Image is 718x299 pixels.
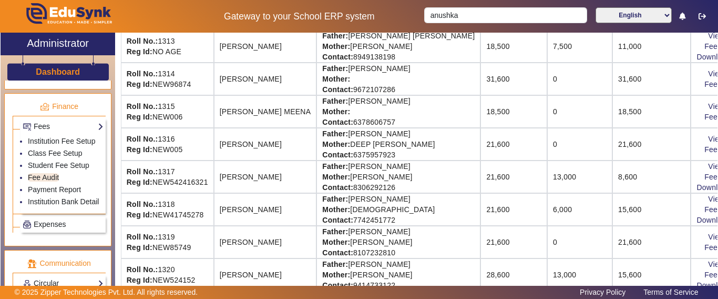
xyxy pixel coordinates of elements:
strong: Contact: [322,281,353,290]
strong: Contact: [322,151,353,159]
td: 1318 NEW41745278 [121,193,214,226]
a: Fee Audit [28,173,59,182]
a: Expenses [23,218,104,231]
td: 21,600 [480,161,547,193]
td: 21,600 [480,226,547,258]
strong: Reg Id: [127,80,152,88]
td: [PERSON_NAME] [214,30,317,63]
td: [PERSON_NAME] [214,193,317,226]
strong: Roll No.: [127,102,158,111]
strong: Contact: [322,118,353,126]
td: 15,600 [612,258,691,291]
strong: Reg Id: [127,178,152,186]
h3: Dashboard [36,67,80,77]
strong: Reg Id: [127,47,152,56]
strong: Mother: [322,271,350,279]
td: 18,500 [480,30,547,63]
td: [PERSON_NAME] [214,128,317,161]
strong: Contact: [322,85,353,94]
strong: Mother: [322,107,350,116]
strong: Roll No.: [127,135,158,143]
strong: Mother: [322,42,350,51]
td: [PERSON_NAME] [PERSON_NAME] 8306292126 [316,161,480,193]
strong: Father: [322,260,348,268]
a: Student Fee Setup [28,161,89,170]
strong: Roll No.: [127,265,158,274]
td: 31,600 [612,63,691,95]
td: [PERSON_NAME] [PERSON_NAME] 9414733122 [316,258,480,291]
td: 18,500 [480,95,547,128]
strong: Mother: [322,205,350,214]
td: 1316 NEW005 [121,128,214,161]
td: 1317 NEW542416321 [121,161,214,193]
td: 13,000 [547,258,612,291]
a: Dashboard [35,66,80,77]
strong: Contact: [322,216,353,224]
strong: Roll No.: [127,200,158,208]
td: 6,000 [547,193,612,226]
strong: Contact: [322,248,353,257]
td: 0 [547,63,612,95]
img: communication.png [27,259,37,268]
td: [PERSON_NAME] [214,63,317,95]
td: [PERSON_NAME] [214,258,317,291]
a: Administrator [1,33,115,55]
td: [PERSON_NAME] 9672107286 [316,63,480,95]
td: 21,600 [480,193,547,226]
td: 7,500 [547,30,612,63]
strong: Reg Id: [127,113,152,121]
td: 28,600 [480,258,547,291]
td: 21,600 [612,128,691,161]
td: 13,000 [547,161,612,193]
p: © 2025 Zipper Technologies Pvt. Ltd. All rights reserved. [15,287,198,298]
strong: Reg Id: [127,276,152,284]
a: Privacy Policy [575,285,631,299]
strong: Father: [322,195,348,203]
a: Institution Bank Detail [28,197,99,206]
td: [PERSON_NAME] [214,226,317,258]
td: 1314 NEW96874 [121,63,214,95]
td: [PERSON_NAME] [DEMOGRAPHIC_DATA] 7742451772 [316,193,480,226]
td: [PERSON_NAME] 6378606757 [316,95,480,128]
a: Institution Fee Setup [28,137,95,145]
td: 8,600 [612,161,691,193]
td: 21,600 [480,128,547,161]
a: Class Fee Setup [28,149,83,157]
td: 31,600 [480,63,547,95]
strong: Reg Id: [127,243,152,252]
img: finance.png [40,102,49,112]
strong: Father: [322,227,348,236]
td: [PERSON_NAME] MEENA [214,95,317,128]
strong: Contact: [322,53,353,61]
strong: Reg Id: [127,211,152,219]
td: 0 [547,95,612,128]
td: 0 [547,226,612,258]
strong: Roll No.: [127,37,158,45]
td: 11,000 [612,30,691,63]
span: Expenses [34,220,66,228]
td: 1319 NEW85749 [121,226,214,258]
td: 21,600 [612,226,691,258]
td: 15,600 [612,193,691,226]
strong: Roll No.: [127,69,158,78]
td: [PERSON_NAME] DEEP [PERSON_NAME] 6375957923 [316,128,480,161]
strong: Mother: [322,173,350,181]
td: 1313 NO AGE [121,30,214,63]
strong: Roll No.: [127,167,158,176]
a: Payment Report [28,185,81,194]
strong: Reg Id: [127,145,152,154]
a: Terms of Service [638,285,703,299]
strong: Mother: [322,238,350,246]
strong: Mother: [322,140,350,148]
strong: Father: [322,129,348,138]
strong: Roll No.: [127,233,158,241]
strong: Father: [322,32,348,40]
td: 18,500 [612,95,691,128]
strong: Father: [322,97,348,105]
strong: Contact: [322,183,353,192]
strong: Father: [322,162,348,171]
img: Payroll.png [23,221,31,228]
td: [PERSON_NAME] [PERSON_NAME] 8107232810 [316,226,480,258]
p: Communication [13,258,106,269]
td: [PERSON_NAME] [PERSON_NAME] [PERSON_NAME] 8949138198 [316,30,480,63]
